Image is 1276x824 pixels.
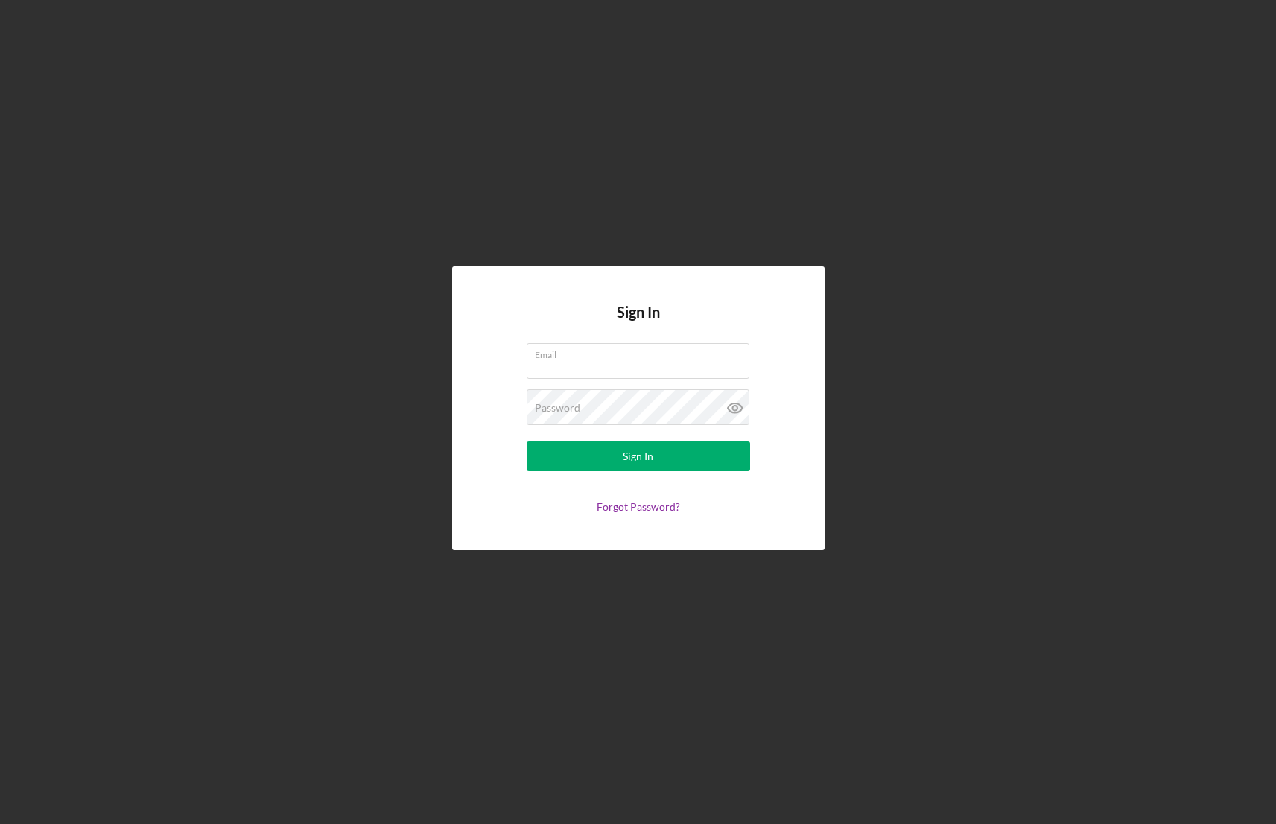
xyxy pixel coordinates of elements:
[623,441,653,471] div: Sign In
[617,304,660,343] h4: Sign In
[527,441,750,471] button: Sign In
[597,500,680,513] a: Forgot Password?
[535,344,749,360] label: Email
[535,402,580,414] label: Password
